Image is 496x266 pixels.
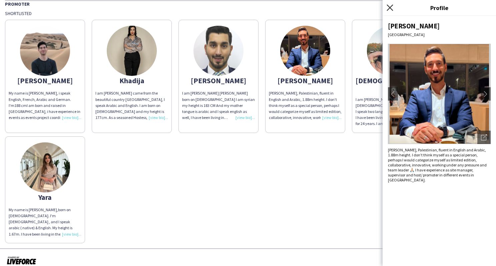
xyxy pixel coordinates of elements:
[7,256,36,265] img: Powered by Liveforce
[367,26,417,76] img: thumb-66e6b7ba926ce.png
[269,90,342,121] div: [PERSON_NAME], Palestinian, fluent in English and Arabic, 1.88m height. I don’t think myself as a...
[5,10,491,16] div: Shortlisted
[182,90,255,121] div: I am [PERSON_NAME] [PERSON_NAME] born on [DEMOGRAPHIC_DATA] I am syrian my height is 183 CM And m...
[388,147,491,182] div: [PERSON_NAME], Palestinian, fluent in English and Arabic, 1.88m height. I don’t think myself as a...
[388,21,491,30] div: [PERSON_NAME]
[280,26,330,76] img: thumb-662f948cb7043.jpeg
[95,78,168,84] div: Khadija
[388,44,491,144] img: Crew avatar or photo
[20,142,70,192] img: thumb-3c4366df-2dda-49c4-ac57-7476a23bfdf7.jpg
[193,26,243,76] img: thumb-61448b8ebfa50.png
[20,26,70,76] img: thumb-5f284ddb0ca2c.jpeg
[14,103,27,108] span: 188 cm
[356,78,428,90] div: [DEMOGRAPHIC_DATA]
[9,78,81,84] div: [PERSON_NAME]
[107,26,157,76] img: thumb-67126dc907f79.jpeg
[9,194,81,200] div: Yara
[182,78,255,84] div: [PERSON_NAME]
[383,3,496,12] h3: Profile
[356,97,428,127] div: I am [PERSON_NAME], born on [DEMOGRAPHIC_DATA]. I’m Lebanese and I speak two languages; English a...
[9,103,80,132] span: I am born and raised in [GEOGRAPHIC_DATA], i have experience in events as events project coordina...
[9,207,81,237] div: My name is [PERSON_NAME],born on [DEMOGRAPHIC_DATA]. I'm [DEMOGRAPHIC_DATA] , and I speak arabic ...
[9,91,71,108] span: My name is [PERSON_NAME], i speak English, French, Arabic and German. I'm
[269,78,342,84] div: [PERSON_NAME]
[388,32,491,37] div: [GEOGRAPHIC_DATA]
[95,90,168,121] div: I am [PERSON_NAME] came from the beautiful country [GEOGRAPHIC_DATA], I speak Arabic and English....
[5,0,491,7] div: Promoter
[477,131,491,144] div: Open photos pop-in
